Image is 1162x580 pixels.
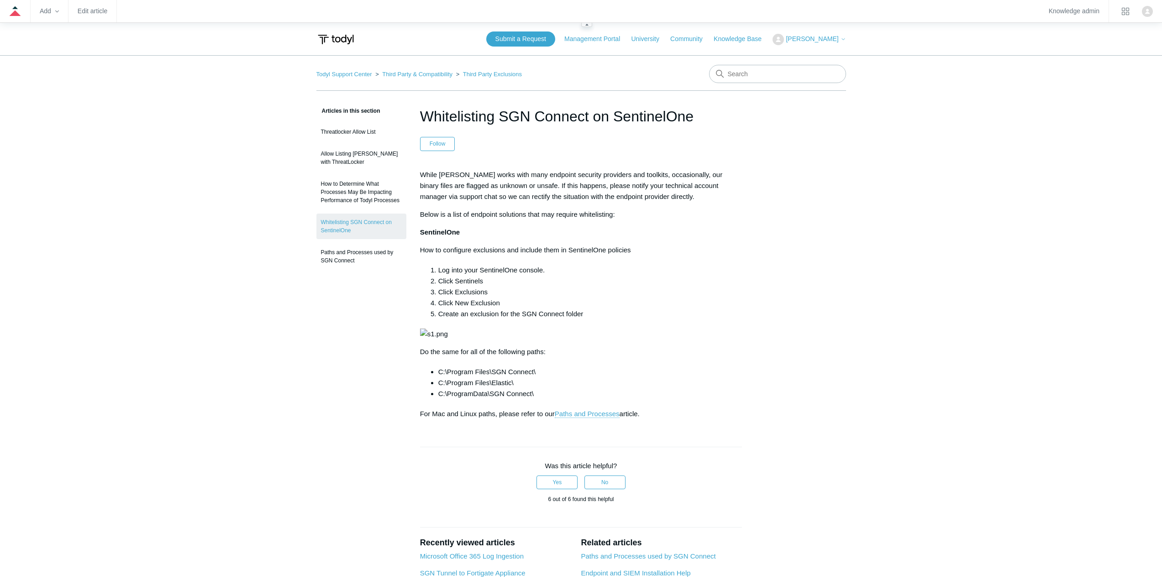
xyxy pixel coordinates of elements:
[420,346,742,357] p: Whitelisting SGN Connect on SentinelOne
[316,145,406,171] a: Allow Listing [PERSON_NAME] with ThreatLocker
[420,246,631,254] span: How to configure exclusions and include them in SentinelOne policies
[78,9,107,14] a: Edit article
[420,171,722,200] span: While [PERSON_NAME] works with many endpoint security providers and toolkits, occasionally, our b...
[438,288,488,296] span: Click Exclusions
[545,462,617,470] span: Was this article helpful?
[420,552,524,560] a: Microsoft Office 365 Log Ingestion
[709,65,846,83] input: Search
[581,537,742,549] h2: Related articles
[1142,6,1153,17] zd-hc-trigger: Click your profile icon to open the profile menu
[316,108,380,114] span: Articles in this section
[536,475,578,489] button: This article was helpful
[670,34,712,44] a: Community
[316,244,406,269] a: Paths and Processes used by SGN Connect
[316,31,355,48] img: Todyl Support Center Help Center home page
[581,569,690,577] a: Endpoint and SIEM Installation Help
[420,228,460,236] span: SentinelOne
[420,105,742,127] h1: Whitelisting SGN Connect on SentinelOne
[438,266,545,274] span: Log into your SentinelOne console.
[555,410,620,418] a: Paths and Processes
[438,388,742,399] li: C:\ProgramData\SGN Connect\
[316,175,406,209] a: How to Determine What Processes May Be Impacting Performance of Todyl Processes
[420,569,526,577] a: SGN Tunnel to Fortigate Appliance
[373,71,454,78] li: Third Party & Compatibility
[316,214,406,239] a: Whitelisting SGN Connect on SentinelOne
[1049,9,1099,14] a: Knowledge admin
[786,35,838,42] span: [PERSON_NAME]
[438,377,742,388] li: C:\Program Files\Elastic\
[316,71,374,78] li: Todyl Support Center
[463,71,522,78] a: Third Party Exclusions
[438,366,742,377] li: C:\Program Files\SGN Connect\
[584,475,626,489] button: This article was not helpful
[420,210,615,218] span: Below is a list of endpoint solutions that may require whitelisting:
[548,496,614,502] span: 6 out of 6 found this helpful
[486,31,555,47] a: Submit a Request
[581,22,592,27] zd-hc-resizer: Guide navigation
[438,310,584,318] span: Create an exclusion for the SGN Connect folder
[420,329,448,340] img: s1.png
[631,34,668,44] a: University
[454,71,522,78] li: Third Party Exclusions
[316,123,406,141] a: Threatlocker Allow List
[420,137,455,151] button: Follow Article
[438,299,500,307] span: Click New Exclusion
[316,71,372,78] a: Todyl Support Center
[420,537,572,549] h2: Recently viewed articles
[714,34,771,44] a: Knowledge Base
[40,9,59,14] zd-hc-trigger: Add
[581,552,715,560] a: Paths and Processes used by SGN Connect
[420,408,742,419] p: For Mac and Linux paths, please refer to our article.
[1142,6,1153,17] img: user avatar
[438,277,483,285] span: Click Sentinels
[773,34,846,45] button: [PERSON_NAME]
[564,34,629,44] a: Management Portal
[382,71,452,78] a: Third Party & Compatibility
